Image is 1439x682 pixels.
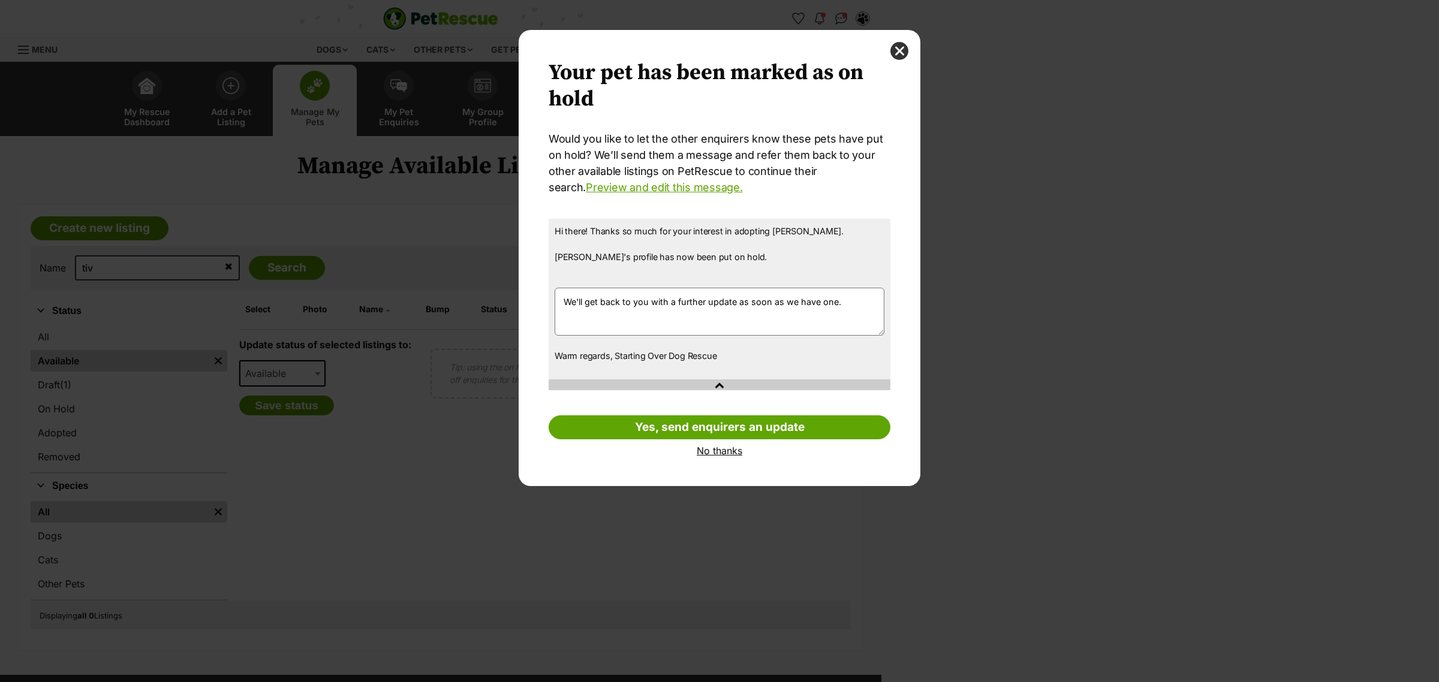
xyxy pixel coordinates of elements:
[555,349,884,363] p: Warm regards, Starting Over Dog Rescue
[586,181,742,194] a: Preview and edit this message.
[549,445,890,456] a: No thanks
[890,42,908,60] button: close
[555,225,884,276] p: Hi there! Thanks so much for your interest in adopting [PERSON_NAME]. [PERSON_NAME]'s profile has...
[549,60,890,113] h2: Your pet has been marked as on hold
[549,415,890,439] a: Yes, send enquirers an update
[549,131,890,195] p: Would you like to let the other enquirers know these pets have put on hold? We’ll send them a mes...
[555,288,884,336] textarea: We'll get back to you with a further update as soon as we have one.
